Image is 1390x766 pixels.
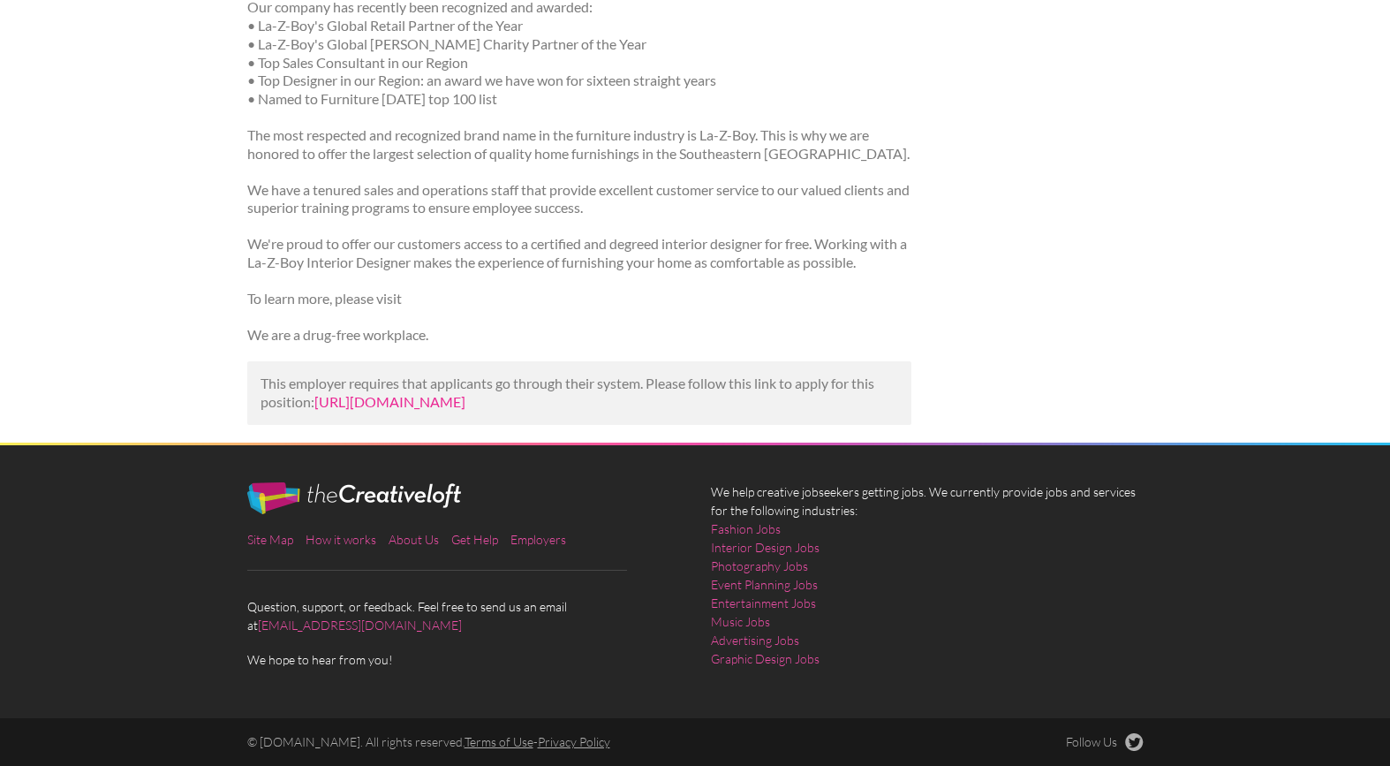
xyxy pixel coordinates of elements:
[306,532,376,547] a: How it works
[314,393,465,410] a: [URL][DOMAIN_NAME]
[465,734,533,749] a: Terms of Use
[261,375,899,412] p: This employer requires that applicants go through their system. Please follow this link to apply ...
[258,618,462,633] a: [EMAIL_ADDRESS][DOMAIN_NAME]
[247,326,912,345] p: We are a drug-free workplace.
[695,482,1159,682] div: We help creative jobseekers getting jobs. We currently provide jobs and services for the followin...
[711,557,808,575] a: Photography Jobs
[711,538,820,557] a: Interior Design Jobs
[451,532,498,547] a: Get Help
[711,631,799,649] a: Advertising Jobs
[711,649,820,668] a: Graphic Design Jobs
[711,575,818,594] a: Event Planning Jobs
[510,532,566,547] a: Employers
[711,520,781,538] a: Fashion Jobs
[231,733,927,751] div: © [DOMAIN_NAME]. All rights reserved. -
[247,482,461,514] img: The Creative Loft
[247,181,912,218] p: We have a tenured sales and operations staff that provide excellent customer service to our value...
[247,532,293,547] a: Site Map
[247,235,912,272] p: We're proud to offer our customers access to a certified and degreed interior designer for free. ...
[247,290,912,308] p: To learn more, please visit
[711,612,770,631] a: Music Jobs
[711,594,816,612] a: Entertainment Jobs
[247,650,680,669] span: We hope to hear from you!
[538,734,610,749] a: Privacy Policy
[247,126,912,163] p: The most respected and recognized brand name in the furniture industry is La-Z-Boy. This is why w...
[389,532,439,547] a: About Us
[231,482,695,669] div: Question, support, or feedback. Feel free to send us an email at
[1066,733,1144,751] a: Follow Us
